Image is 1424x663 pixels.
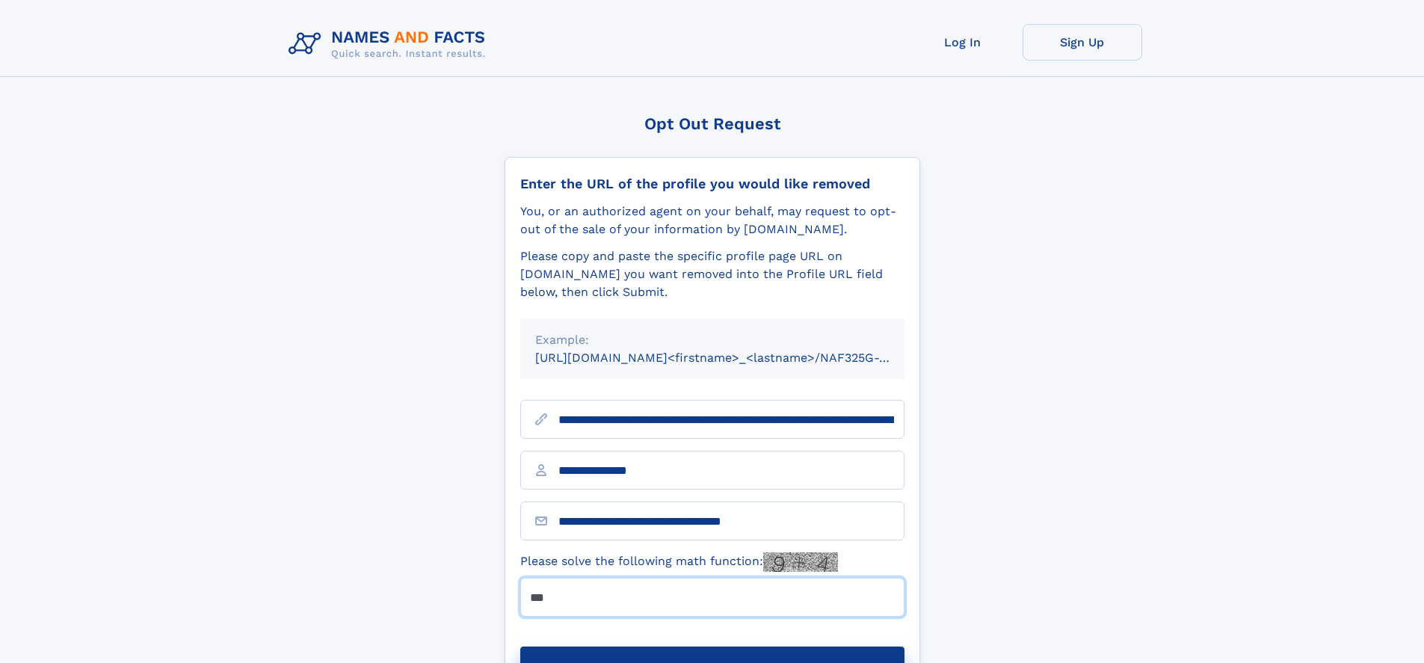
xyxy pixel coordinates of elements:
[520,203,904,238] div: You, or an authorized agent on your behalf, may request to opt-out of the sale of your informatio...
[903,24,1023,61] a: Log In
[1023,24,1142,61] a: Sign Up
[520,247,904,301] div: Please copy and paste the specific profile page URL on [DOMAIN_NAME] you want removed into the Pr...
[535,351,933,365] small: [URL][DOMAIN_NAME]<firstname>_<lastname>/NAF325G-xxxxxxxx
[283,24,498,64] img: Logo Names and Facts
[520,552,838,572] label: Please solve the following math function:
[520,176,904,192] div: Enter the URL of the profile you would like removed
[535,331,890,349] div: Example:
[505,114,920,133] div: Opt Out Request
